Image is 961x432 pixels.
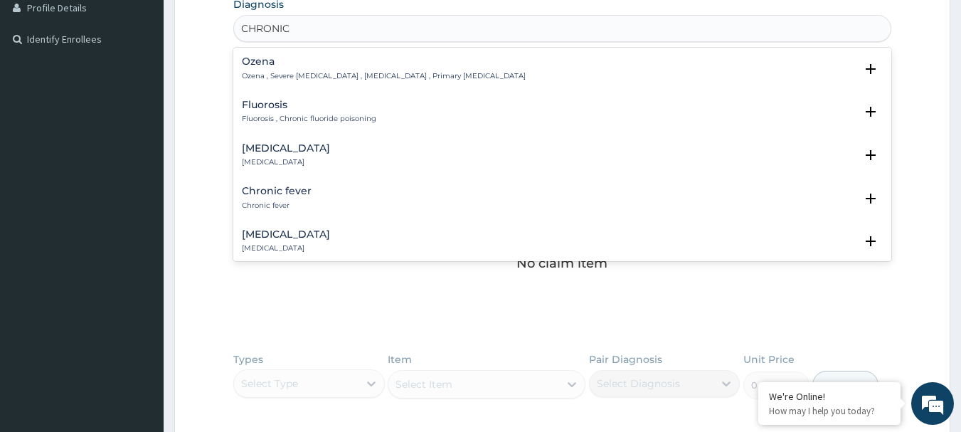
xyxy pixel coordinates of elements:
[862,190,879,207] i: open select status
[74,80,239,98] div: Chat with us now
[242,143,330,154] h4: [MEDICAL_DATA]
[769,390,890,403] div: We're Online!
[242,114,376,124] p: Fluorosis , Chronic fluoride poisoning
[862,103,879,120] i: open select status
[769,405,890,417] p: How may I help you today?
[242,229,330,240] h4: [MEDICAL_DATA]
[516,256,607,270] p: No claim item
[83,127,196,270] span: We're online!
[233,7,267,41] div: Minimize live chat window
[242,100,376,110] h4: Fluorosis
[242,157,330,167] p: [MEDICAL_DATA]
[7,284,271,334] textarea: Type your message and hit 'Enter'
[242,56,526,67] h4: Ozena
[862,60,879,78] i: open select status
[862,233,879,250] i: open select status
[26,71,58,107] img: d_794563401_company_1708531726252_794563401
[242,186,312,196] h4: Chronic fever
[242,201,312,211] p: Chronic fever
[242,243,330,253] p: [MEDICAL_DATA]
[862,147,879,164] i: open select status
[242,71,526,81] p: Ozena , Severe [MEDICAL_DATA] , [MEDICAL_DATA] , Primary [MEDICAL_DATA]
